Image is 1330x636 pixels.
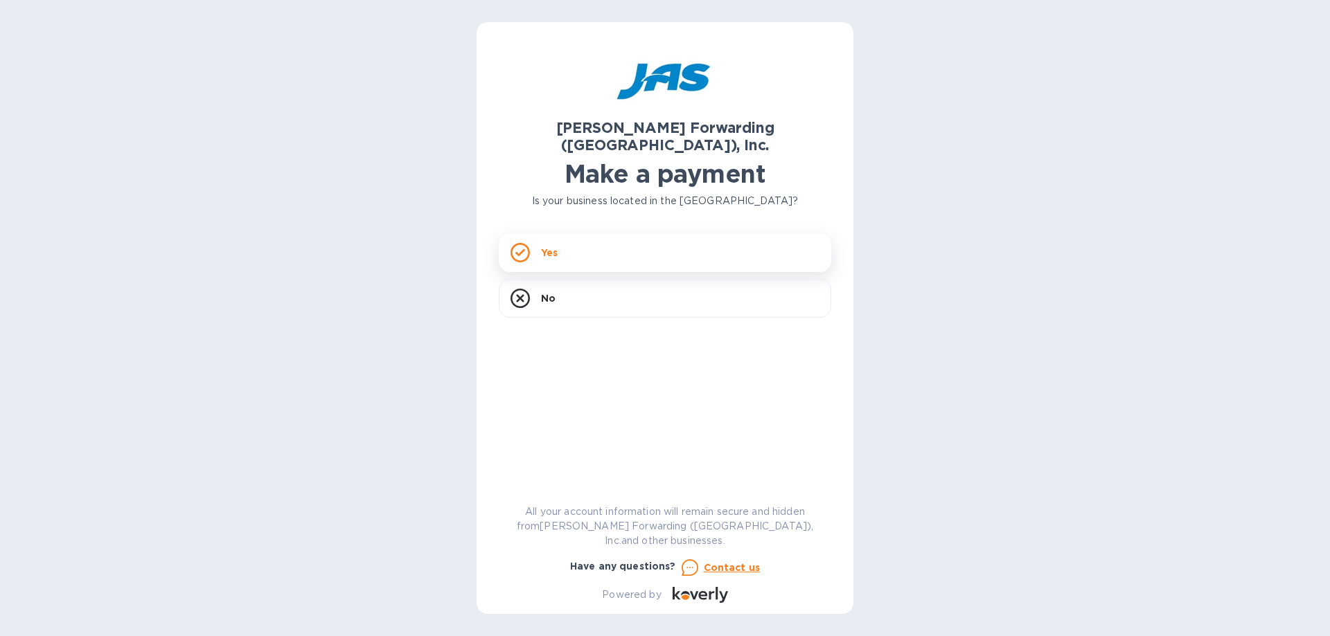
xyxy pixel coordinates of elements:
[704,562,761,573] u: Contact us
[602,588,661,602] p: Powered by
[570,561,676,572] b: Have any questions?
[499,194,831,208] p: Is your business located in the [GEOGRAPHIC_DATA]?
[541,246,558,260] p: Yes
[556,119,774,154] b: [PERSON_NAME] Forwarding ([GEOGRAPHIC_DATA]), Inc.
[499,505,831,548] p: All your account information will remain secure and hidden from [PERSON_NAME] Forwarding ([GEOGRA...
[499,159,831,188] h1: Make a payment
[541,291,556,305] p: No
